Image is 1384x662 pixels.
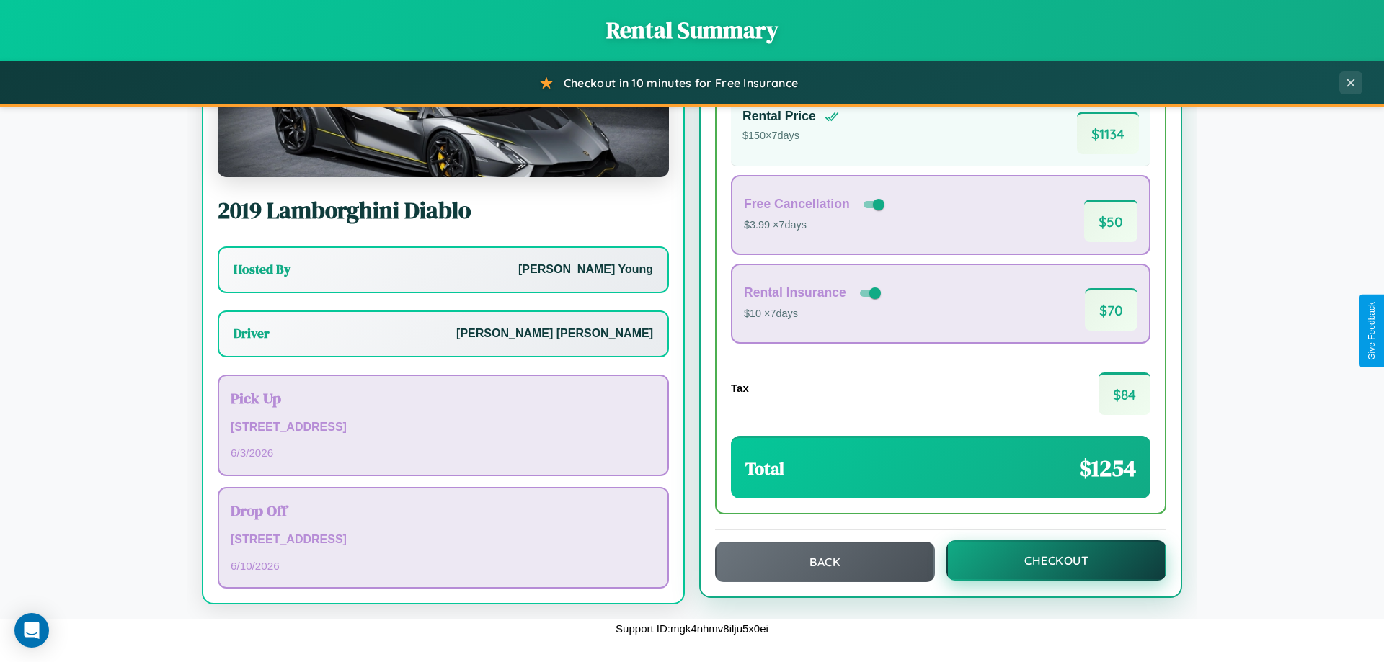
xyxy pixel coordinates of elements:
[234,325,270,342] h3: Driver
[616,619,768,638] p: Support ID: mgk4nhmv8ilju5x0ei
[231,443,656,462] p: 6 / 3 / 2026
[518,259,653,280] p: [PERSON_NAME] Young
[231,556,656,576] p: 6 / 10 / 2026
[1077,112,1139,154] span: $ 1134
[14,14,1370,46] h1: Rental Summary
[742,127,839,146] p: $ 150 × 7 days
[231,500,656,521] h3: Drop Off
[715,542,935,582] button: Back
[564,76,798,90] span: Checkout in 10 minutes for Free Insurance
[744,285,846,300] h4: Rental Insurance
[231,388,656,408] h3: Pick Up
[744,197,850,212] h4: Free Cancellation
[745,457,784,480] h3: Total
[218,194,669,226] h2: 2019 Lamborghini Diablo
[946,540,1166,581] button: Checkout
[231,417,656,438] p: [STREET_ADDRESS]
[231,529,656,550] p: [STREET_ADDRESS]
[1079,452,1136,484] span: $ 1254
[1099,372,1150,415] span: $ 84
[744,216,887,235] p: $3.99 × 7 days
[456,323,653,344] p: [PERSON_NAME] [PERSON_NAME]
[1084,200,1137,242] span: $ 50
[742,109,816,124] h4: Rental Price
[1085,288,1137,331] span: $ 70
[234,261,290,278] h3: Hosted By
[14,613,49,648] div: Open Intercom Messenger
[731,382,749,394] h4: Tax
[1367,302,1377,360] div: Give Feedback
[744,305,884,323] p: $10 × 7 days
